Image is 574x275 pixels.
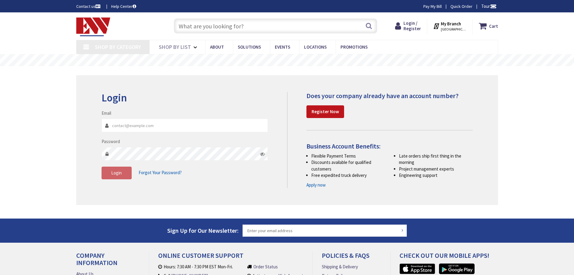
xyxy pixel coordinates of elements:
[159,43,191,50] span: Shop By List
[306,142,473,150] h4: Business Account Benefits:
[253,264,278,270] a: Order Status
[450,3,472,9] a: Quick Order
[139,167,182,178] a: Forgot Your Password?
[76,252,140,271] h4: Company Information
[322,252,381,264] h4: Policies & FAQs
[322,264,358,270] a: Shipping & Delivery
[311,153,385,159] li: Flexible Payment Terms
[312,109,339,114] strong: Register Now
[441,21,461,27] strong: My Branch
[306,182,326,188] a: Apply now
[174,18,377,34] input: What are you looking for?
[423,3,442,9] a: Pay My Bill
[232,57,343,64] rs-layer: Free Same Day Pickup at 19 Locations
[275,44,290,50] span: Events
[111,170,122,176] span: Login
[479,21,498,31] a: Cart
[158,252,303,264] h4: Online Customer Support
[76,3,102,9] a: Contact us
[399,166,473,172] li: Project management experts
[238,44,261,50] span: Solutions
[158,264,242,270] li: Hours: 7:30 AM - 7:30 PM EST Mon-Fri.
[306,92,473,99] h4: Does your company already have an account number?
[243,225,407,237] input: Enter your email address
[210,44,224,50] span: About
[304,44,327,50] span: Locations
[260,152,265,156] i: Click here to show/hide password
[403,20,421,31] span: Login / Register
[102,167,132,179] button: Login
[441,27,466,32] span: [GEOGRAPHIC_DATA], [GEOGRAPHIC_DATA]
[102,92,268,104] h2: Login
[481,3,497,9] span: Tour
[395,21,421,31] a: Login / Register
[102,119,268,132] input: Email
[489,21,498,31] strong: Cart
[433,21,466,31] div: My Branch [GEOGRAPHIC_DATA], [GEOGRAPHIC_DATA]
[306,105,344,118] a: Register Now
[102,110,111,116] label: Email
[102,138,120,145] label: Password
[400,252,503,264] h4: Check out Our Mobile Apps!
[95,43,141,50] span: Shop By Category
[111,3,136,9] a: Help Center
[340,44,368,50] span: Promotions
[311,159,385,172] li: Discounts available for qualified customers
[399,172,473,178] li: Engineering support
[139,170,182,175] span: Forgot Your Password?
[311,172,385,178] li: Free expedited truck delivery
[76,18,111,36] img: Electrical Wholesalers, Inc.
[399,153,473,166] li: Late orders ship first thing in the morning
[167,227,239,234] span: Sign Up for Our Newsletter:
